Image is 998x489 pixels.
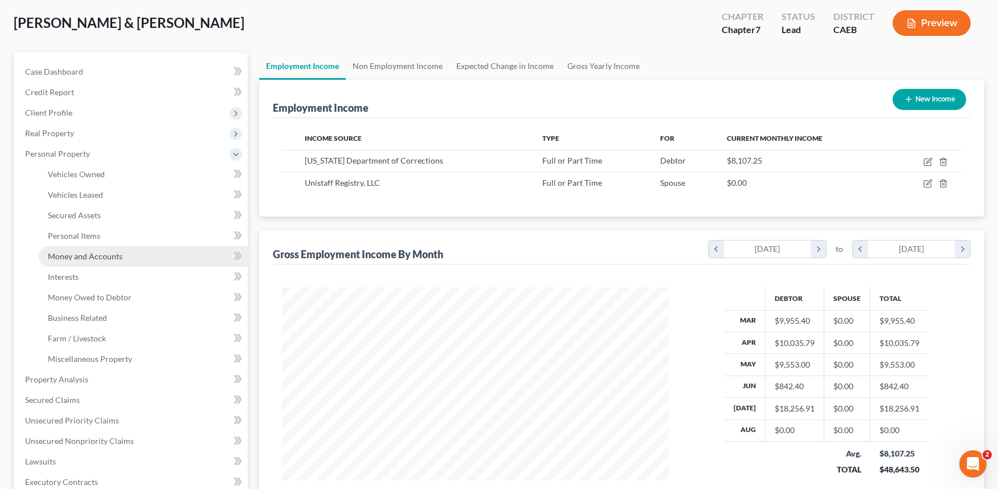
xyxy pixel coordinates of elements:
span: Personal Property [25,149,90,158]
span: Income Source [305,134,362,142]
span: Unistaff Registry, LLC [305,178,380,188]
div: $48,643.50 [880,464,920,475]
span: [US_STATE] Department of Corrections [305,156,443,165]
span: Secured Claims [25,395,80,405]
a: Unsecured Nonpriority Claims [16,431,248,451]
span: Type [542,134,559,142]
td: $18,256.91 [870,398,929,419]
th: May [725,354,766,376]
th: Mar [725,310,766,332]
a: Secured Assets [39,205,248,226]
div: [DATE] [724,241,811,258]
span: Unsecured Priority Claims [25,415,119,425]
div: $0.00 [833,381,861,392]
span: to [836,243,843,255]
div: Lead [782,23,815,36]
span: Spouse [660,178,685,188]
span: $0.00 [727,178,747,188]
span: Full or Part Time [542,156,602,165]
div: $0.00 [833,403,861,414]
th: Aug [725,419,766,441]
td: $10,035.79 [870,332,929,353]
td: $9,553.00 [870,354,929,376]
button: Preview [893,10,971,36]
div: Avg. [833,448,861,459]
div: $9,955.40 [775,315,815,327]
a: Non Employment Income [346,52,449,80]
span: Lawsuits [25,457,56,466]
span: Property Analysis [25,374,88,384]
span: Vehicles Owned [48,169,105,179]
td: $842.40 [870,376,929,397]
th: Total [870,287,929,310]
a: Personal Items [39,226,248,246]
span: Full or Part Time [542,178,602,188]
span: Real Property [25,128,74,138]
span: 2 [983,450,992,459]
span: Credit Report [25,87,74,97]
div: CAEB [833,23,874,36]
div: Status [782,10,815,23]
div: Gross Employment Income By Month [273,247,443,261]
span: Farm / Livestock [48,333,106,343]
span: Personal Items [48,231,100,241]
span: Client Profile [25,108,72,117]
span: Executory Contracts [25,477,98,487]
a: Expected Change in Income [449,52,561,80]
a: Gross Yearly Income [561,52,647,80]
a: Case Dashboard [16,62,248,82]
div: Chapter [722,10,763,23]
span: Vehicles Leased [48,190,103,199]
i: chevron_right [811,241,826,258]
span: Case Dashboard [25,67,83,76]
th: [DATE] [725,398,766,419]
div: Employment Income [273,101,369,115]
span: $8,107.25 [727,156,762,165]
a: Business Related [39,308,248,328]
a: Employment Income [259,52,346,80]
div: $18,256.91 [775,403,815,414]
a: Farm / Livestock [39,328,248,349]
a: Miscellaneous Property [39,349,248,369]
span: Money and Accounts [48,251,122,261]
span: Business Related [48,313,107,323]
td: $9,955.40 [870,310,929,332]
a: Vehicles Owned [39,164,248,185]
i: chevron_left [853,241,868,258]
span: For [660,134,674,142]
div: $10,035.79 [775,337,815,349]
div: $0.00 [833,315,861,327]
th: Spouse [824,287,870,310]
a: Credit Report [16,82,248,103]
i: chevron_left [709,241,724,258]
span: Unsecured Nonpriority Claims [25,436,134,446]
button: New Income [893,89,966,110]
div: $0.00 [833,359,861,370]
div: Chapter [722,23,763,36]
div: District [833,10,874,23]
span: Debtor [660,156,686,165]
a: Money Owed to Debtor [39,287,248,308]
i: chevron_right [955,241,970,258]
iframe: Intercom live chat [959,450,987,478]
a: Property Analysis [16,369,248,390]
div: TOTAL [833,464,861,475]
div: $9,553.00 [775,359,815,370]
div: $0.00 [833,425,861,436]
a: Money and Accounts [39,246,248,267]
a: Interests [39,267,248,287]
div: [DATE] [868,241,955,258]
div: $842.40 [775,381,815,392]
div: $0.00 [833,337,861,349]
th: Jun [725,376,766,397]
span: Miscellaneous Property [48,354,132,364]
a: Vehicles Leased [39,185,248,205]
span: [PERSON_NAME] & [PERSON_NAME] [14,14,244,31]
div: $0.00 [775,425,815,436]
span: Interests [48,272,79,282]
div: $8,107.25 [880,448,920,459]
span: Current Monthly Income [727,134,823,142]
span: Money Owed to Debtor [48,292,132,302]
a: Secured Claims [16,390,248,410]
a: Unsecured Priority Claims [16,410,248,431]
